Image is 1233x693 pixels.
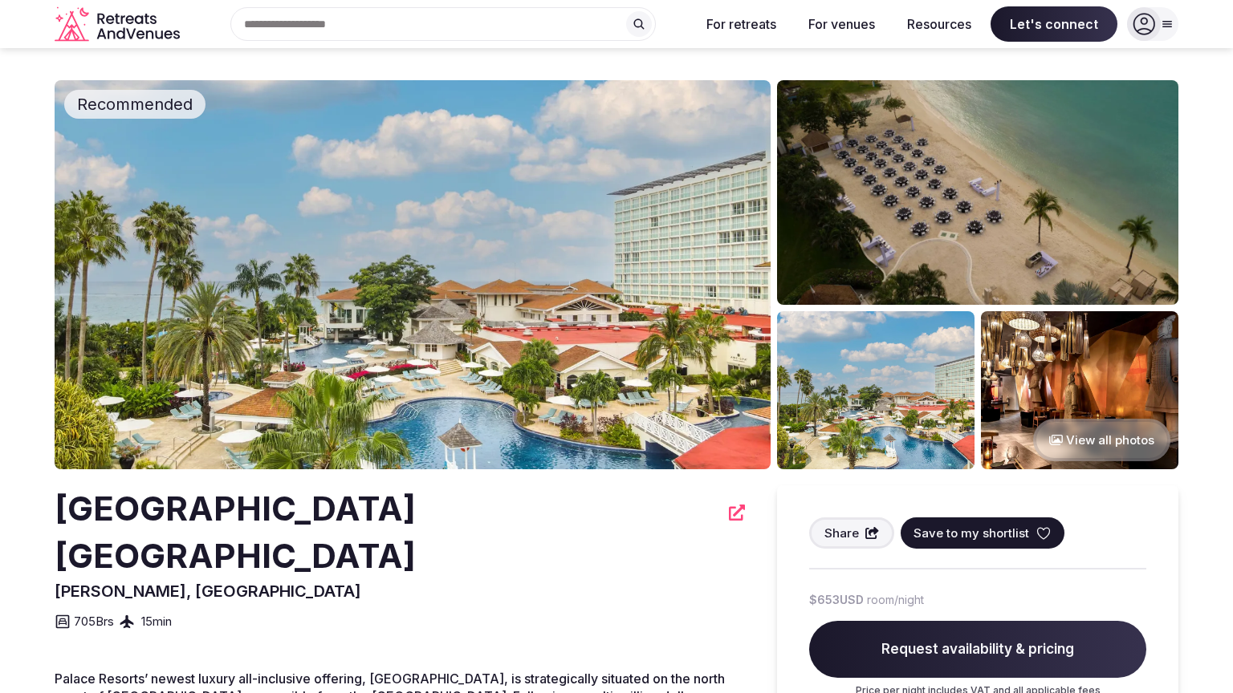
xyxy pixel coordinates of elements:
[64,90,205,119] div: Recommended
[55,80,771,469] img: Venue cover photo
[694,6,789,42] button: For retreats
[901,517,1064,549] button: Save to my shortlist
[71,93,199,115] span: Recommended
[74,613,114,630] span: 705 Brs
[894,6,984,42] button: Resources
[55,485,719,580] h2: [GEOGRAPHIC_DATA] [GEOGRAPHIC_DATA]
[824,525,859,541] span: Share
[55,6,183,43] a: Visit the homepage
[991,6,1117,42] span: Let's connect
[809,592,864,608] span: $653 USD
[1033,419,1170,461] button: View all photos
[55,582,361,601] span: [PERSON_NAME], [GEOGRAPHIC_DATA]
[796,6,888,42] button: For venues
[867,592,924,608] span: room/night
[777,311,975,469] img: Venue gallery photo
[981,311,1178,469] img: Venue gallery photo
[777,80,1178,305] img: Venue gallery photo
[55,6,183,43] svg: Retreats and Venues company logo
[141,613,172,630] span: 15 min
[809,621,1146,679] span: Request availability & pricing
[914,525,1029,541] span: Save to my shortlist
[809,517,894,549] button: Share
